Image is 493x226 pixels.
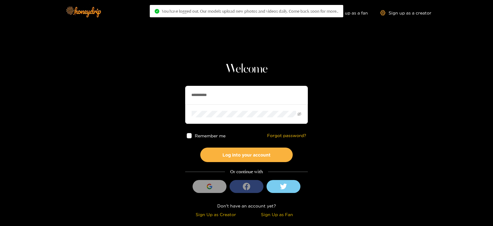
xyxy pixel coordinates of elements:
a: Sign up as a fan [326,10,368,15]
span: check-circle [155,9,159,14]
span: You have logged out. Our models upload new photos and videos daily. Come back soon for more.. [162,9,338,14]
a: Forgot password? [267,133,306,138]
button: Log into your account [200,148,293,162]
div: Sign Up as Creator [187,211,245,218]
a: Sign up as a creator [380,10,431,15]
h1: Welcome [185,62,308,77]
span: Remember me [195,133,226,138]
div: Sign Up as Fan [248,211,306,218]
span: eye-invisible [297,112,301,116]
div: Don't have an account yet? [185,202,308,209]
div: Or continue with [185,168,308,175]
